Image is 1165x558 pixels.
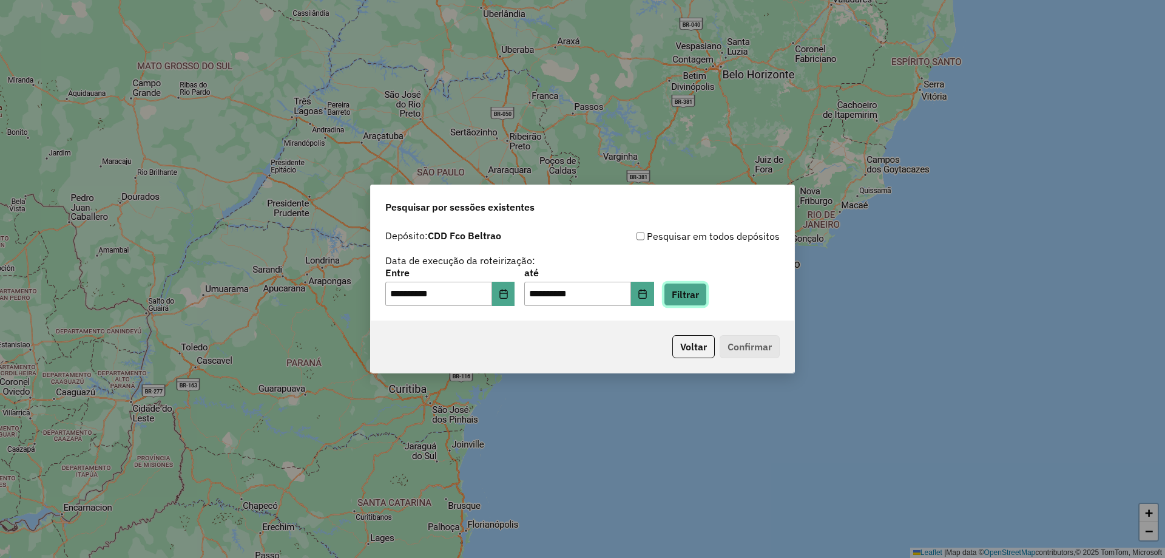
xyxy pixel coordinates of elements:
div: Pesquisar em todos depósitos [582,229,780,243]
span: Pesquisar por sessões existentes [385,200,535,214]
button: Choose Date [492,282,515,306]
label: Data de execução da roteirização: [385,253,535,268]
button: Filtrar [664,283,707,306]
label: Entre [385,265,515,280]
button: Voltar [672,335,715,358]
label: Depósito: [385,228,501,243]
button: Choose Date [631,282,654,306]
strong: CDD Fco Beltrao [428,230,501,242]
label: até [524,265,653,280]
